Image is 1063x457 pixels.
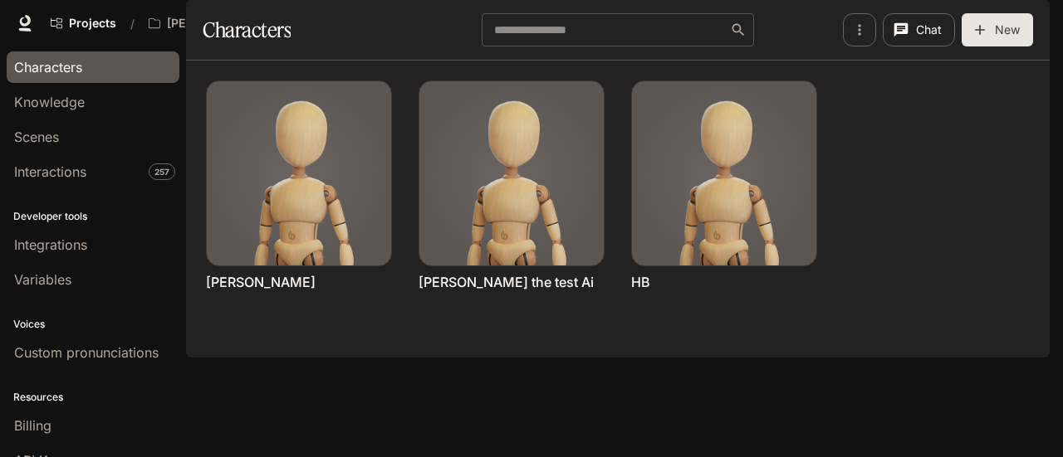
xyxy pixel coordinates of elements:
img: Harry the test Ai [419,81,604,265]
a: HB [631,273,650,291]
a: Go to projects [43,7,124,40]
img: HB [632,81,816,265]
h1: Characters [203,13,291,46]
button: Chat [883,13,955,46]
a: [PERSON_NAME] [206,273,316,291]
button: New [962,13,1033,46]
a: [PERSON_NAME] the test Ai [419,273,594,291]
button: All workspaces [141,7,286,40]
p: [PERSON_NAME] [167,17,260,31]
div: / [124,15,141,32]
img: Harry Belafonte [207,81,391,265]
span: Projects [69,17,116,31]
